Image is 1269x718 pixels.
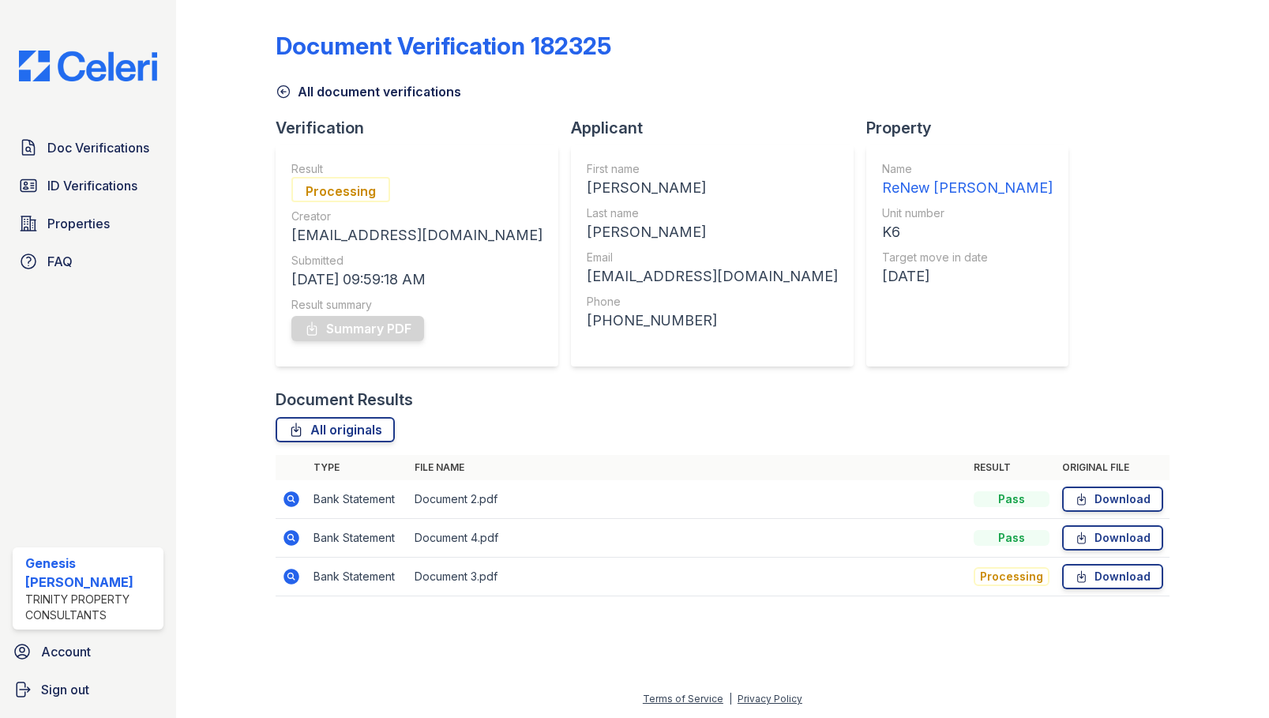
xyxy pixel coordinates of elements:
th: Type [307,455,408,480]
div: Result summary [291,297,543,313]
a: Sign out [6,674,170,705]
div: Pass [974,491,1049,507]
a: Doc Verifications [13,132,163,164]
div: [PERSON_NAME] [587,177,838,199]
td: Bank Statement [307,480,408,519]
td: Document 3.pdf [408,558,967,596]
span: ID Verifications [47,176,137,195]
a: Download [1062,525,1163,551]
div: [EMAIL_ADDRESS][DOMAIN_NAME] [291,224,543,246]
div: Unit number [882,205,1053,221]
div: Phone [587,294,838,310]
a: ID Verifications [13,170,163,201]
a: All originals [276,417,395,442]
a: All document verifications [276,82,461,101]
div: Trinity Property Consultants [25,592,157,623]
div: Processing [291,177,390,202]
div: Target move in date [882,250,1053,265]
div: Pass [974,530,1049,546]
td: Bank Statement [307,558,408,596]
div: Applicant [571,117,866,139]
span: Account [41,642,91,661]
span: Properties [47,214,110,233]
div: | [729,693,732,705]
a: Name ReNew [PERSON_NAME] [882,161,1053,199]
div: First name [587,161,838,177]
div: ReNew [PERSON_NAME] [882,177,1053,199]
th: Result [967,455,1056,480]
div: Verification [276,117,571,139]
span: FAQ [47,252,73,271]
a: Download [1062,487,1163,512]
div: Document Results [276,389,413,411]
a: Privacy Policy [738,693,802,705]
th: File name [408,455,967,480]
div: [PERSON_NAME] [587,221,838,243]
span: Doc Verifications [47,138,149,157]
div: Creator [291,209,543,224]
a: Properties [13,208,163,239]
div: Name [882,161,1053,177]
div: Document Verification 182325 [276,32,611,60]
div: [PHONE_NUMBER] [587,310,838,332]
div: [DATE] 09:59:18 AM [291,269,543,291]
div: [DATE] [882,265,1053,288]
td: Bank Statement [307,519,408,558]
div: Submitted [291,253,543,269]
div: [EMAIL_ADDRESS][DOMAIN_NAME] [587,265,838,288]
a: Download [1062,564,1163,589]
span: Sign out [41,680,89,699]
a: Terms of Service [643,693,723,705]
div: Processing [974,567,1049,586]
div: K6 [882,221,1053,243]
div: Genesis [PERSON_NAME] [25,554,157,592]
td: Document 2.pdf [408,480,967,519]
img: CE_Logo_Blue-a8612792a0a2168367f1c8372b55b34899dd931a85d93a1a3d3e32e68fde9ad4.png [6,51,170,81]
div: Last name [587,205,838,221]
a: FAQ [13,246,163,277]
th: Original file [1056,455,1170,480]
div: Property [866,117,1081,139]
a: Account [6,636,170,667]
td: Document 4.pdf [408,519,967,558]
div: Result [291,161,543,177]
div: Email [587,250,838,265]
